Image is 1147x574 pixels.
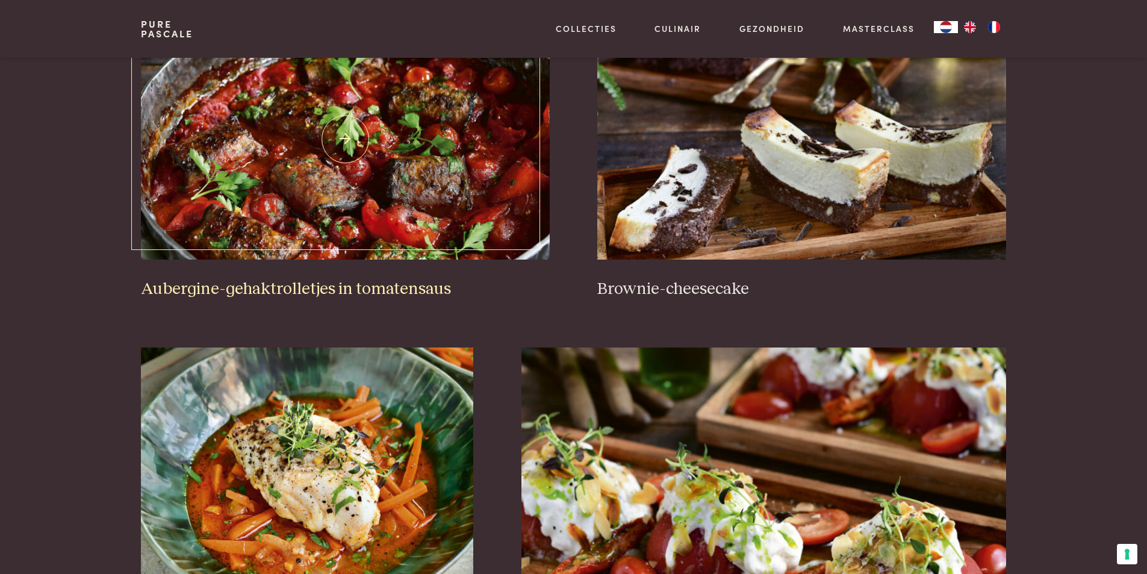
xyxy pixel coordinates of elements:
a: PurePascale [141,19,193,39]
a: NL [934,21,958,33]
aside: Language selected: Nederlands [934,21,1006,33]
h3: Aubergine-gehaktrolletjes in tomatensaus [141,279,549,300]
a: Collecties [556,22,617,35]
a: EN [958,21,982,33]
div: Language [934,21,958,33]
a: Brownie-cheesecake Brownie-cheesecake [597,19,1006,299]
a: Gezondheid [739,22,804,35]
img: Aubergine-gehaktrolletjes in tomatensaus [141,19,549,260]
img: Brownie-cheesecake [597,19,1006,260]
a: Culinair [654,22,701,35]
a: Aubergine-gehaktrolletjes in tomatensaus Aubergine-gehaktrolletjes in tomatensaus [141,19,549,299]
h3: Brownie-cheesecake [597,279,1006,300]
a: Masterclass [843,22,915,35]
ul: Language list [958,21,1006,33]
button: Uw voorkeuren voor toestemming voor trackingtechnologieën [1117,544,1137,564]
a: FR [982,21,1006,33]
